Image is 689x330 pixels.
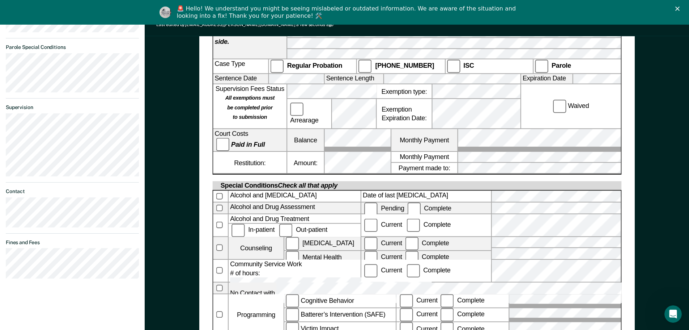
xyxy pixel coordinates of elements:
[407,218,420,232] input: Complete
[364,251,378,264] input: Current
[231,141,265,148] strong: Paid in Full
[286,294,299,308] input: Cognitive Behavior
[287,152,324,173] label: Amount:
[213,84,286,129] div: Supervision Fees Status
[6,188,139,195] dt: Contact
[391,163,457,173] label: Payment made to:
[406,264,420,277] input: Complete
[296,22,333,27] span: a few seconds ago
[284,308,396,322] label: Batterer’s Intervention (SAFE)
[398,297,439,304] label: Current
[284,237,361,250] label: [MEDICAL_DATA]
[405,267,452,274] div: Complete
[363,254,404,261] label: Current
[400,308,413,322] input: Current
[229,214,361,223] div: Alcohol and Drug Treatment
[278,226,329,233] label: Out-patient
[363,239,404,247] label: Current
[229,202,361,213] div: Alcohol and Drug Assessment
[363,205,406,212] label: Pending
[287,129,324,151] label: Balance
[6,44,139,50] dt: Parole Special Conditions
[324,74,383,84] label: Sentence Length
[213,152,286,173] div: Restitution:
[229,191,361,201] div: Alcohol and [MEDICAL_DATA]
[231,224,245,237] input: In-patient
[440,308,454,322] input: Complete
[284,251,361,264] label: Mental Health
[279,224,293,237] input: Out-patient
[213,60,268,73] div: Case Type
[664,305,682,323] iframe: Intercom live chat
[405,237,418,250] input: Complete
[270,60,284,73] input: Regular Probation
[398,311,439,318] label: Current
[177,5,518,20] div: 🚨 Hello! We understand you might be seeing mislabeled or outdated information. We are aware of th...
[160,7,171,18] img: Profile image for Kim
[440,294,454,308] input: Complete
[6,239,139,246] dt: Fines and Fees
[553,100,566,113] input: Waived
[405,205,452,212] label: Complete
[400,294,413,308] input: Current
[216,138,229,151] input: Paid in Full
[675,7,682,11] div: Close
[229,237,284,259] div: Counseling
[521,74,572,84] label: Expiration Date
[213,74,268,84] label: Sentence Date
[407,202,421,216] input: Complete
[375,62,434,70] strong: [PHONE_NUMBER]
[377,84,431,99] label: Exemption type:
[364,237,378,250] input: Current
[6,104,139,110] dt: Supervision
[551,100,590,113] label: Waived
[214,17,275,45] strong: See additional offenses on reverse side.
[363,221,404,228] label: Current
[363,267,404,274] label: Current
[403,254,450,261] label: Complete
[290,103,303,116] input: Arrearage
[439,311,486,318] label: Complete
[405,251,418,264] input: Complete
[391,129,457,151] label: Monthly Payment
[364,202,378,216] input: Pending
[439,297,486,304] label: Complete
[358,60,372,73] input: [PHONE_NUMBER]
[286,308,299,322] input: Batterer’s Intervention (SAFE)
[405,221,452,228] label: Complete
[230,226,278,233] label: In-patient
[229,260,361,282] div: Community Service Work # of hours:
[286,237,299,250] input: [MEDICAL_DATA]
[284,294,396,308] label: Cognitive Behavior
[463,62,474,70] strong: ISC
[225,95,274,121] strong: All exemptions must be completed prior to submission
[213,129,286,151] div: Court Costs
[287,62,342,70] strong: Regular Probation
[278,182,337,189] span: Check all that apply
[364,264,378,277] input: Current
[219,181,339,190] div: Special Conditions
[535,60,548,73] input: Parole
[289,103,330,125] label: Arrearage
[403,239,450,247] label: Complete
[361,191,490,201] label: Date of last [MEDICAL_DATA]
[447,60,460,73] input: ISC
[364,218,378,232] input: Current
[391,152,457,162] label: Monthly Payment
[377,99,431,129] div: Exemption Expiration Date:
[286,251,299,264] input: Mental Health
[552,62,571,70] strong: Parole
